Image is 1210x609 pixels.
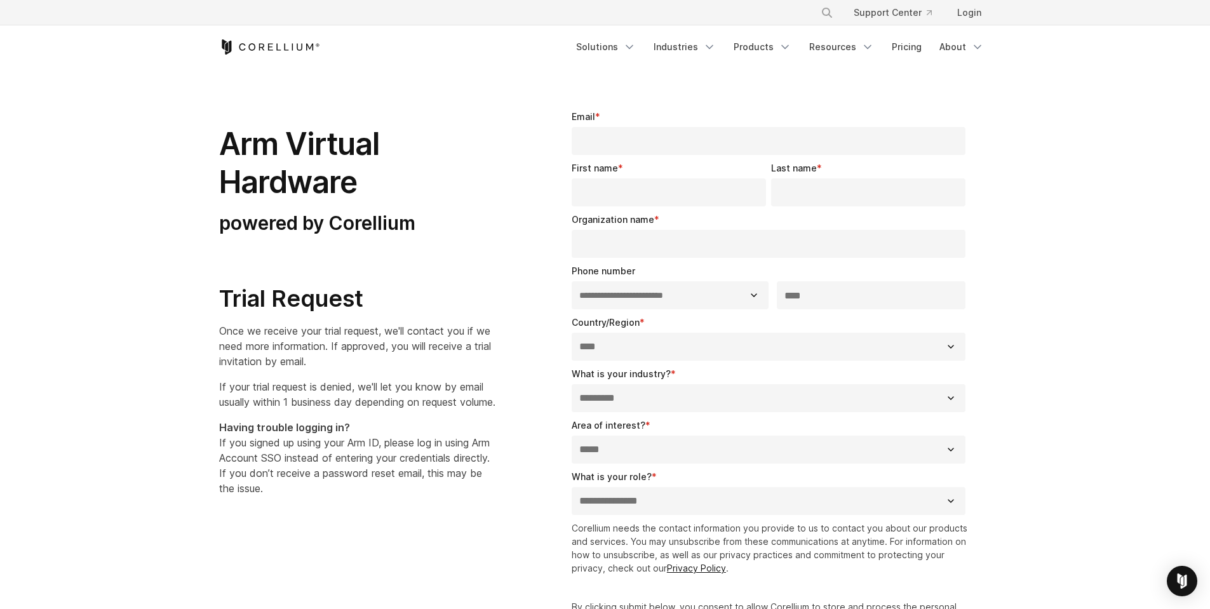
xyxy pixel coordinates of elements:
span: Area of interest? [572,420,645,431]
a: Pricing [884,36,929,58]
a: Login [947,1,992,24]
span: What is your role? [572,471,652,482]
button: Search [816,1,838,24]
div: Navigation Menu [805,1,992,24]
span: What is your industry? [572,368,671,379]
h3: powered by Corellium [219,211,495,236]
a: Products [726,36,799,58]
a: Support Center [844,1,942,24]
a: About [932,36,992,58]
span: Country/Region [572,317,640,328]
span: Email [572,111,595,122]
strong: Having trouble logging in? [219,421,350,434]
span: If your trial request is denied, we'll let you know by email usually within 1 business day depend... [219,380,495,408]
a: Solutions [568,36,643,58]
span: If you signed up using your Arm ID, please log in using Arm Account SSO instead of entering your ... [219,421,490,495]
h1: Arm Virtual Hardware [219,125,495,201]
span: Last name [771,163,817,173]
a: Industries [646,36,723,58]
p: Corellium needs the contact information you provide to us to contact you about our products and s... [572,521,971,575]
a: Privacy Policy [667,563,726,573]
div: Navigation Menu [568,36,992,58]
h2: Trial Request [219,284,495,313]
a: Resources [802,36,882,58]
span: Phone number [572,265,635,276]
div: Open Intercom Messenger [1167,566,1197,596]
a: Corellium Home [219,39,320,55]
span: First name [572,163,618,173]
span: Once we receive your trial request, we'll contact you if we need more information. If approved, y... [219,325,491,368]
span: Organization name [572,214,654,225]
